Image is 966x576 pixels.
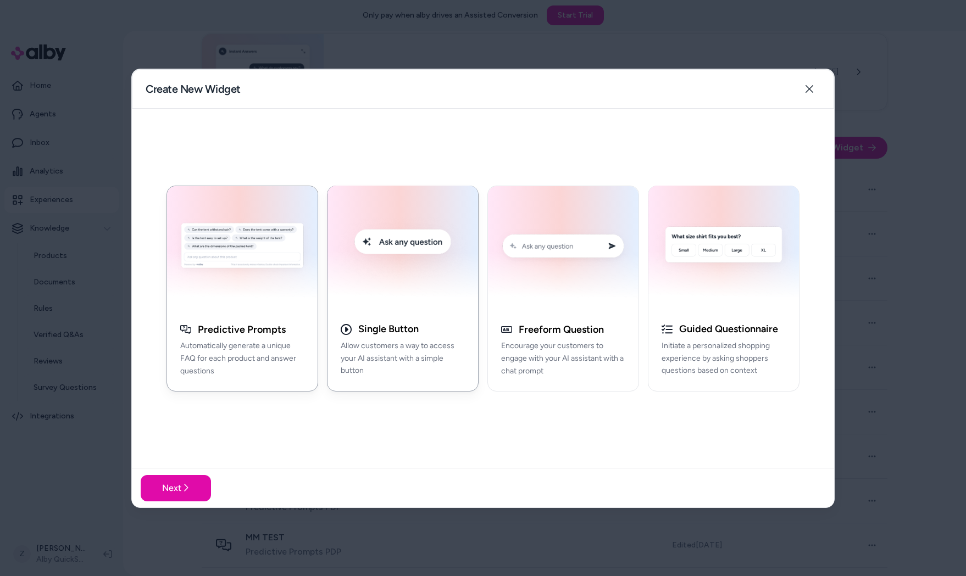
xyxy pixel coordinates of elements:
[141,474,211,501] button: Next
[487,185,639,391] button: Conversation Prompt ExampleFreeform QuestionEncourage your customers to engage with your AI assis...
[174,192,311,303] img: Generative Q&A Example
[358,323,419,335] h3: Single Button
[655,192,792,303] img: AI Initial Question Example
[662,340,786,377] p: Initiate a personalized shopping experience by asking shoppers questions based on context
[334,192,471,303] img: Single Button Embed Example
[341,340,465,377] p: Allow customers a way to access your AI assistant with a simple button
[166,185,318,391] button: Generative Q&A ExamplePredictive PromptsAutomatically generate a unique FAQ for each product and ...
[327,185,479,391] button: Single Button Embed ExampleSingle ButtonAllow customers a way to access your AI assistant with a ...
[495,192,632,303] img: Conversation Prompt Example
[519,323,604,335] h3: Freeform Question
[180,340,304,377] p: Automatically generate a unique FAQ for each product and answer questions
[679,323,778,335] h3: Guided Questionnaire
[198,323,286,335] h3: Predictive Prompts
[501,340,625,377] p: Encourage your customers to engage with your AI assistant with a chat prompt
[146,81,241,97] h2: Create New Widget
[648,185,800,391] button: AI Initial Question ExampleGuided QuestionnaireInitiate a personalized shopping experience by ask...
